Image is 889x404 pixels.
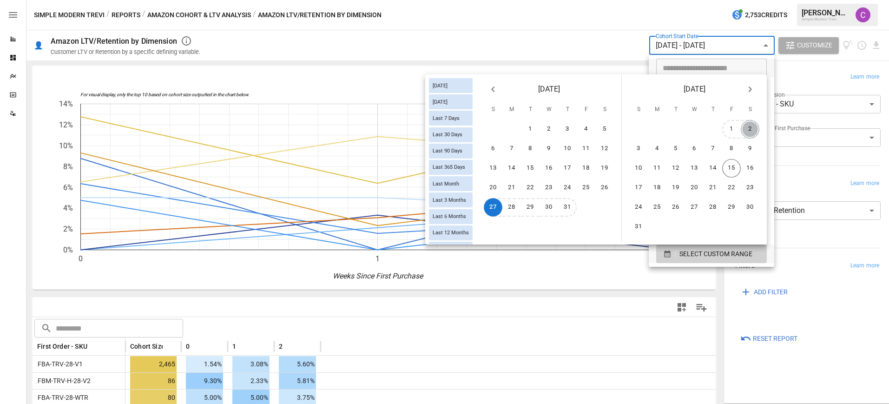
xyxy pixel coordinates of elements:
button: 18 [648,179,666,197]
span: [DATE] [684,83,705,96]
button: 14 [502,159,521,178]
button: 26 [666,198,685,217]
button: 21 [704,179,722,197]
button: 27 [685,198,704,217]
span: Friday [578,100,594,119]
div: [DATE] [429,78,473,93]
button: 18 [577,159,595,178]
span: Saturday [596,100,613,119]
button: 24 [629,198,648,217]
button: 11 [648,159,666,178]
button: 2 [741,120,759,139]
div: Last Month [429,176,473,191]
button: 31 [629,218,648,236]
span: Last 30 Days [429,132,466,138]
button: 15 [521,159,540,178]
button: 23 [540,179,558,197]
button: Previous month [484,80,502,99]
button: 1 [521,120,540,139]
button: 5 [595,120,614,139]
button: 22 [722,179,741,197]
button: 28 [502,198,521,217]
button: 6 [685,139,704,158]
span: Last Month [429,181,463,187]
span: Friday [723,100,740,119]
button: 16 [741,159,759,178]
span: Thursday [559,100,576,119]
div: Last 12 Months [429,225,473,240]
span: Tuesday [522,100,539,119]
button: 11 [577,139,595,158]
button: 13 [484,159,502,178]
span: Last 365 Days [429,164,469,170]
div: Last 3 Months [429,192,473,207]
span: Wednesday [686,100,703,119]
button: 9 [540,139,558,158]
button: 10 [558,139,577,158]
button: 13 [685,159,704,178]
span: [DATE] [538,83,560,96]
button: 28 [704,198,722,217]
button: 2 [540,120,558,139]
button: 24 [558,179,577,197]
button: 17 [629,179,648,197]
button: 20 [484,179,502,197]
button: 6 [484,139,502,158]
button: 1 [722,120,741,139]
span: [DATE] [429,99,451,105]
button: 8 [521,139,540,158]
span: Last 12 Months [429,230,473,236]
button: 19 [666,179,685,197]
button: 31 [558,198,577,217]
button: 25 [648,198,666,217]
button: 12 [595,139,614,158]
button: 14 [704,159,722,178]
span: Thursday [705,100,721,119]
button: 30 [540,198,558,217]
span: Last 3 Months [429,197,470,203]
span: Saturday [742,100,758,119]
button: 20 [685,179,704,197]
div: [DATE] [429,94,473,109]
div: Last 6 Months [429,209,473,224]
div: Last 30 Days [429,127,473,142]
span: Sunday [485,100,501,119]
button: 4 [648,139,666,158]
button: 7 [704,139,722,158]
div: Last Year [429,242,473,257]
button: 3 [558,120,577,139]
button: 17 [558,159,577,178]
button: 29 [521,198,540,217]
span: Wednesday [540,100,557,119]
button: 29 [722,198,741,217]
button: 21 [502,179,521,197]
button: SELECT CUSTOM RANGE [656,245,767,263]
span: Monday [503,100,520,119]
div: Last 90 Days [429,144,473,159]
button: 8 [722,139,741,158]
div: Last 7 Days [429,111,473,126]
button: 4 [577,120,595,139]
button: 15 [722,159,741,178]
button: 27 [484,198,502,217]
button: 12 [666,159,685,178]
span: Tuesday [667,100,684,119]
div: Last 365 Days [429,160,473,175]
span: Last 90 Days [429,148,466,154]
button: 3 [629,139,648,158]
span: SELECT CUSTOM RANGE [679,248,752,260]
button: 9 [741,139,759,158]
button: 26 [595,179,614,197]
span: [DATE] [429,83,451,89]
button: 25 [577,179,595,197]
button: Next month [741,80,759,99]
span: Monday [649,100,665,119]
button: 22 [521,179,540,197]
button: 23 [741,179,759,197]
button: 16 [540,159,558,178]
button: 30 [741,198,759,217]
button: 10 [629,159,648,178]
span: Sunday [630,100,647,119]
button: 19 [595,159,614,178]
button: 5 [666,139,685,158]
